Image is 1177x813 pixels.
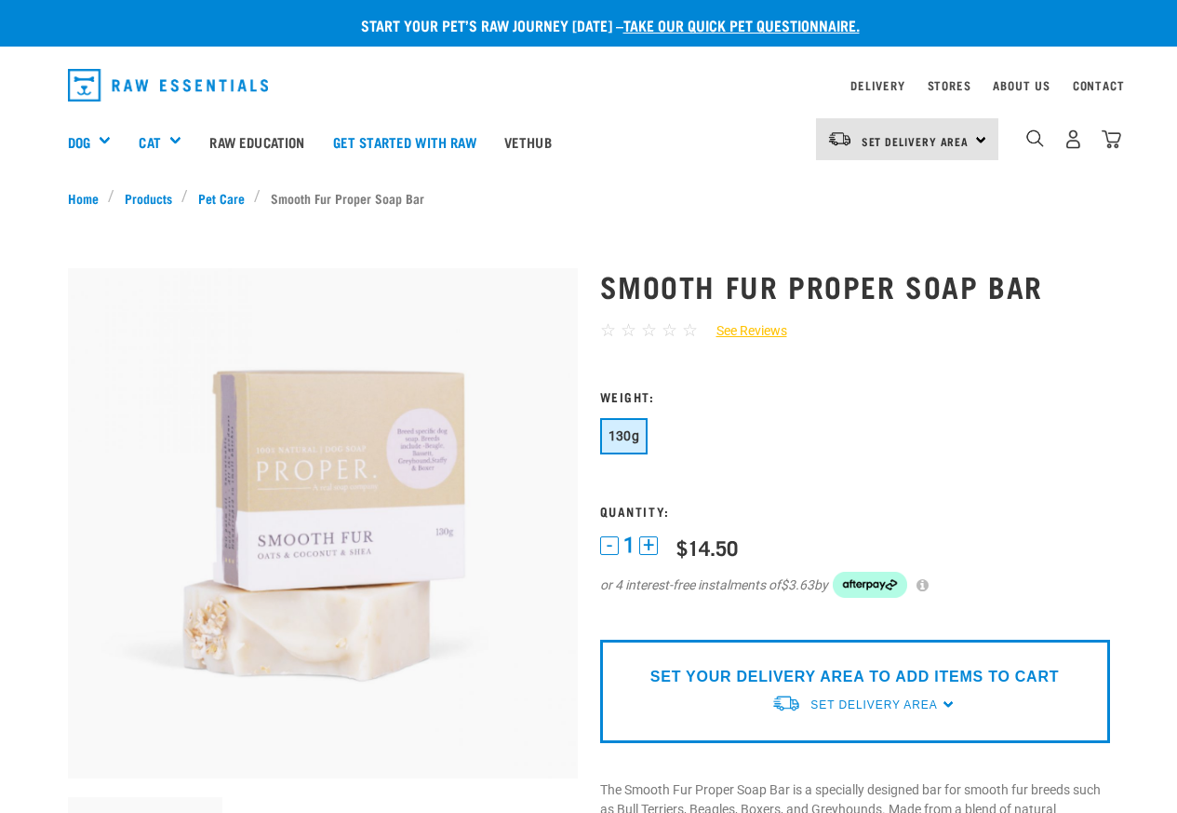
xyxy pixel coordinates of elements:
[623,535,635,555] span: 1
[662,319,677,341] span: ☆
[850,82,904,88] a: Delivery
[698,321,787,341] a: See Reviews
[114,188,181,208] a: Products
[650,666,1059,688] p: SET YOUR DELIVERY AREA TO ADD ITEMS TO CART
[833,572,907,598] img: Afterpay
[1073,82,1125,88] a: Contact
[682,319,698,341] span: ☆
[609,428,640,443] span: 130g
[68,188,1110,208] nav: breadcrumbs
[195,104,318,179] a: Raw Education
[1102,129,1121,149] img: home-icon@2x.png
[68,268,578,779] img: Smooth fur soap
[600,504,1110,518] h3: Quantity:
[862,138,970,144] span: Set Delivery Area
[600,418,649,454] button: 130g
[68,188,109,208] a: Home
[639,536,658,555] button: +
[600,572,1110,598] div: or 4 interest-free instalments of by
[600,536,619,555] button: -
[827,130,852,147] img: van-moving.png
[623,20,860,29] a: take our quick pet questionnaire.
[600,389,1110,403] h3: Weight:
[600,319,616,341] span: ☆
[188,188,254,208] a: Pet Care
[810,698,937,711] span: Set Delivery Area
[600,269,1110,303] h1: Smooth Fur Proper Soap Bar
[1063,129,1083,149] img: user.png
[641,319,657,341] span: ☆
[53,61,1125,109] nav: dropdown navigation
[1026,129,1044,147] img: home-icon-1@2x.png
[928,82,971,88] a: Stores
[139,131,160,153] a: Cat
[621,319,636,341] span: ☆
[319,104,490,179] a: Get started with Raw
[68,131,90,153] a: Dog
[68,69,269,102] img: Raw Essentials Logo
[781,576,814,595] span: $3.63
[771,694,801,713] img: van-moving.png
[490,104,566,179] a: Vethub
[993,82,1050,88] a: About Us
[676,535,738,559] div: $14.50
